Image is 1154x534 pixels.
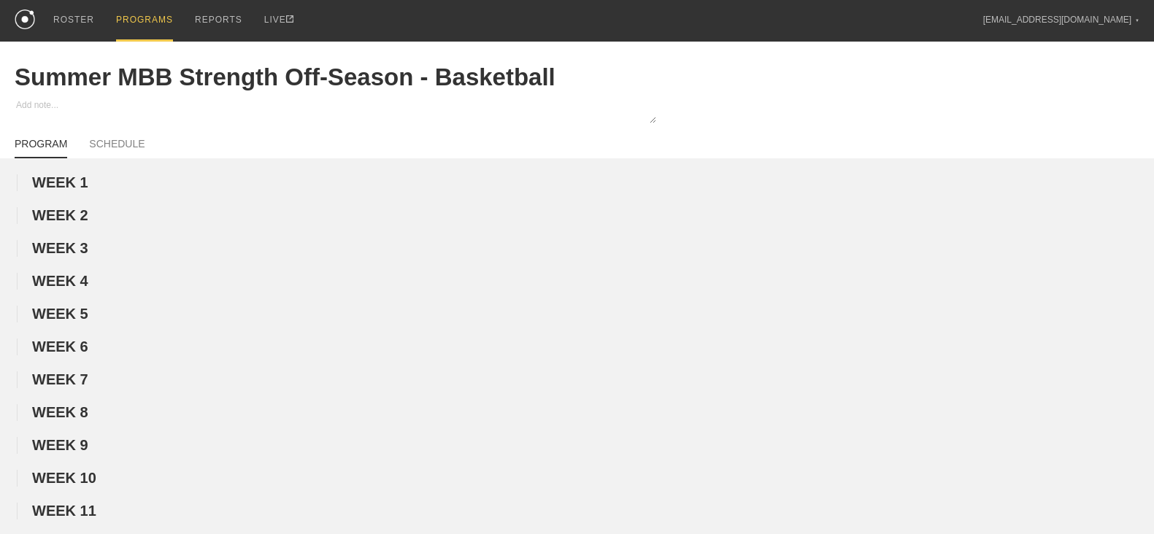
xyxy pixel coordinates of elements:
iframe: Chat Widget [1081,464,1154,534]
span: WEEK 8 [32,404,88,420]
span: WEEK 9 [32,437,88,453]
span: WEEK 6 [32,338,88,355]
span: WEEK 2 [32,207,88,223]
span: WEEK 10 [32,470,96,486]
span: WEEK 3 [32,240,88,256]
span: WEEK 1 [32,174,88,190]
a: SCHEDULE [89,138,145,157]
img: logo [15,9,35,29]
span: WEEK 5 [32,306,88,322]
span: WEEK 4 [32,273,88,289]
a: PROGRAM [15,138,67,158]
span: WEEK 7 [32,371,88,387]
div: ▼ [1135,16,1139,25]
span: WEEK 11 [32,503,96,519]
